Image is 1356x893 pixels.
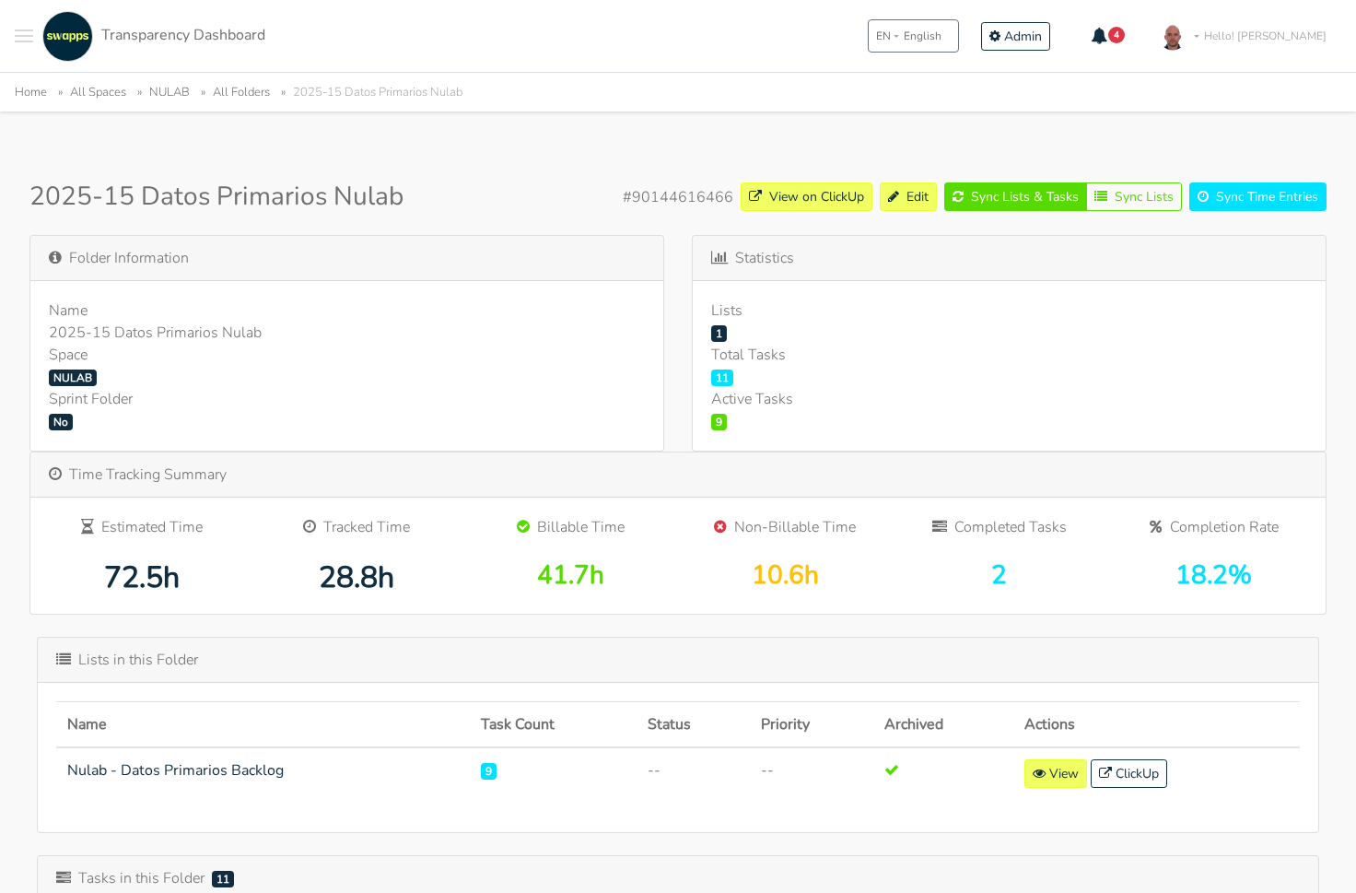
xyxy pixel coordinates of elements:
div: Statistics [693,236,1326,281]
button: Sync Time Entries [1189,182,1327,211]
span: Admin [1004,28,1042,45]
div: Billable Time [477,516,664,538]
div: Lists in this Folder [38,638,1318,683]
div: Estimated Time [49,516,236,538]
div: 2 [906,560,1093,592]
div: Tracked Time [263,516,450,538]
span: #90144616466 [623,186,733,208]
div: Active Tasks [711,388,1307,410]
div: Time Tracking Summary [30,452,1326,498]
div: 28.8h [263,560,450,595]
span: No [49,414,73,430]
img: foto-andres-documento.jpeg [1154,18,1191,54]
th: Archived [873,701,1014,747]
div: 72.5h [49,560,236,595]
a: Edit [880,182,937,211]
span: English [904,28,941,44]
div: Completion Rate [1120,516,1307,538]
span: 1 [711,325,727,342]
span: Hello! [PERSON_NAME] [1204,28,1327,44]
button: Sync Lists & Tasks [944,182,1087,211]
a: ClickUp [1091,759,1167,788]
span: Transparency Dashboard [101,25,265,45]
a: NULAB [49,367,97,387]
button: Sync Lists [1086,182,1182,211]
div: Sprint Folder [49,388,645,410]
a: View [1024,759,1087,788]
li: 2025-15 Datos Primarios Nulab [274,82,462,103]
button: Toggle navigation menu [15,11,33,62]
a: All Folders [213,84,270,100]
a: Admin [981,22,1050,51]
a: Nulab - Datos Primarios Backlog [67,760,284,781]
span: -- [761,760,774,781]
span: 4 [1108,27,1125,43]
span: NULAB [49,370,97,386]
th: Task Count [470,701,636,747]
span: 9 [481,763,497,780]
div: 18.2% [1120,560,1307,592]
th: Status [637,701,750,747]
span: 11 [212,871,234,887]
h3: 2025-15 Datos Primarios Nulab [29,182,403,213]
span: -- [648,760,660,781]
a: NULAB [149,84,190,100]
div: Lists [711,300,1307,322]
th: Actions [1013,701,1300,747]
div: Name [49,300,645,322]
div: 2025-15 Datos Primarios Nulab [49,322,645,344]
div: Folder Information [30,236,663,281]
div: 10.6h [692,560,879,592]
th: Priority [750,701,873,747]
a: Transparency Dashboard [38,11,265,62]
button: 4 [1080,20,1138,52]
div: Space [49,344,645,366]
div: Total Tasks [711,344,1307,366]
a: Hello! [PERSON_NAME] [1147,10,1341,62]
div: Completed Tasks [906,516,1093,538]
img: swapps-linkedin-v2.jpg [42,11,93,62]
span: 11 [711,370,733,386]
a: Home [15,84,47,100]
th: Name [56,701,470,747]
a: View on ClickUp [741,182,872,211]
button: ENEnglish [868,19,959,53]
a: All Spaces [70,84,126,100]
div: Non-Billable Time [692,516,879,538]
div: 41.7h [477,560,664,592]
i: Active [884,762,899,777]
span: 9 [711,414,727,430]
